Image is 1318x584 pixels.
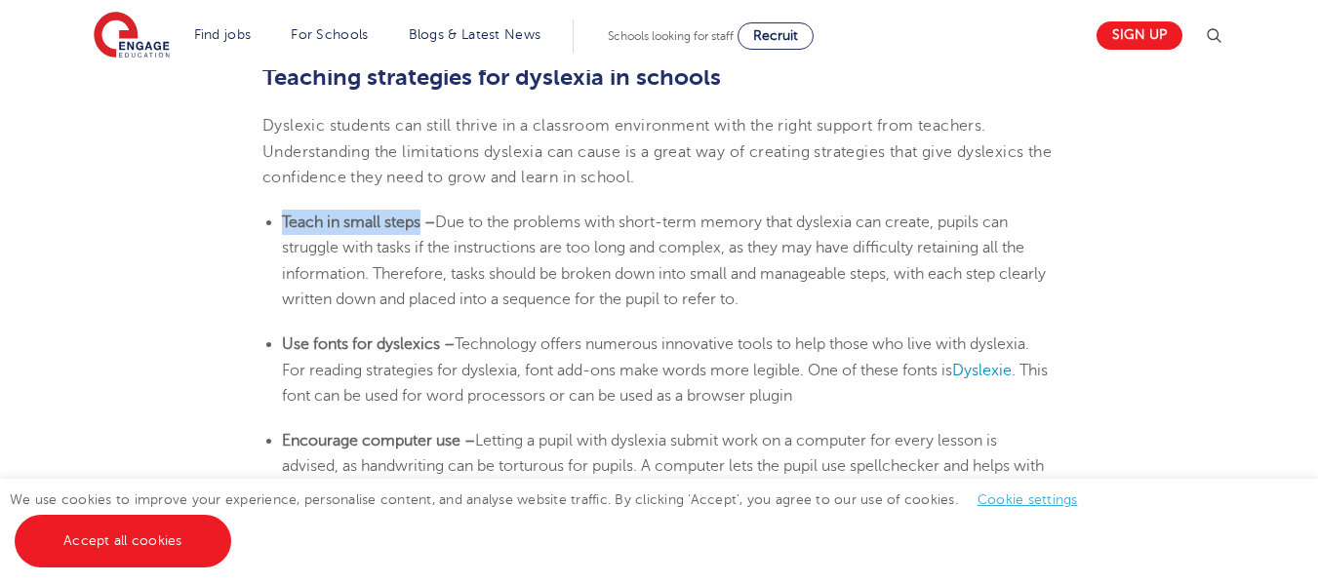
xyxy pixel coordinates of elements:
[952,362,1012,379] a: Dyslexie
[282,335,455,353] b: Use fonts for dyslexics –
[94,12,170,60] img: Engage Education
[282,432,1044,501] span: Letting a pupil with dyslexia submit work on a computer for every lesson is advised, as handwriti...
[10,492,1098,548] span: We use cookies to improve your experience, personalise content, and analyse website traffic. By c...
[15,515,231,567] a: Accept all cookies
[282,432,460,449] b: Encourage computer use
[608,29,734,43] span: Schools looking for staff
[1097,21,1182,50] a: Sign up
[464,432,475,449] b: –
[282,214,1046,308] span: Due to the problems with short-term memory that dyslexia can create, pupils can struggle with tas...
[282,362,1048,405] span: . This font can be used for word processors or can be used as a browser plugin
[262,63,721,91] b: Teaching strategies for dyslexia in schools
[194,27,252,42] a: Find jobs
[753,28,798,43] span: Recruit
[282,214,435,231] b: Teach in small steps –
[978,492,1078,507] a: Cookie settings
[262,117,1052,186] span: Dyslexic students can still thrive in a classroom environment with the right support from teacher...
[409,27,541,42] a: Blogs & Latest News
[291,27,368,42] a: For Schools
[738,22,814,50] a: Recruit
[282,335,1029,378] span: Technology offers numerous innovative tools to help those who live with dyslexia. For reading str...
